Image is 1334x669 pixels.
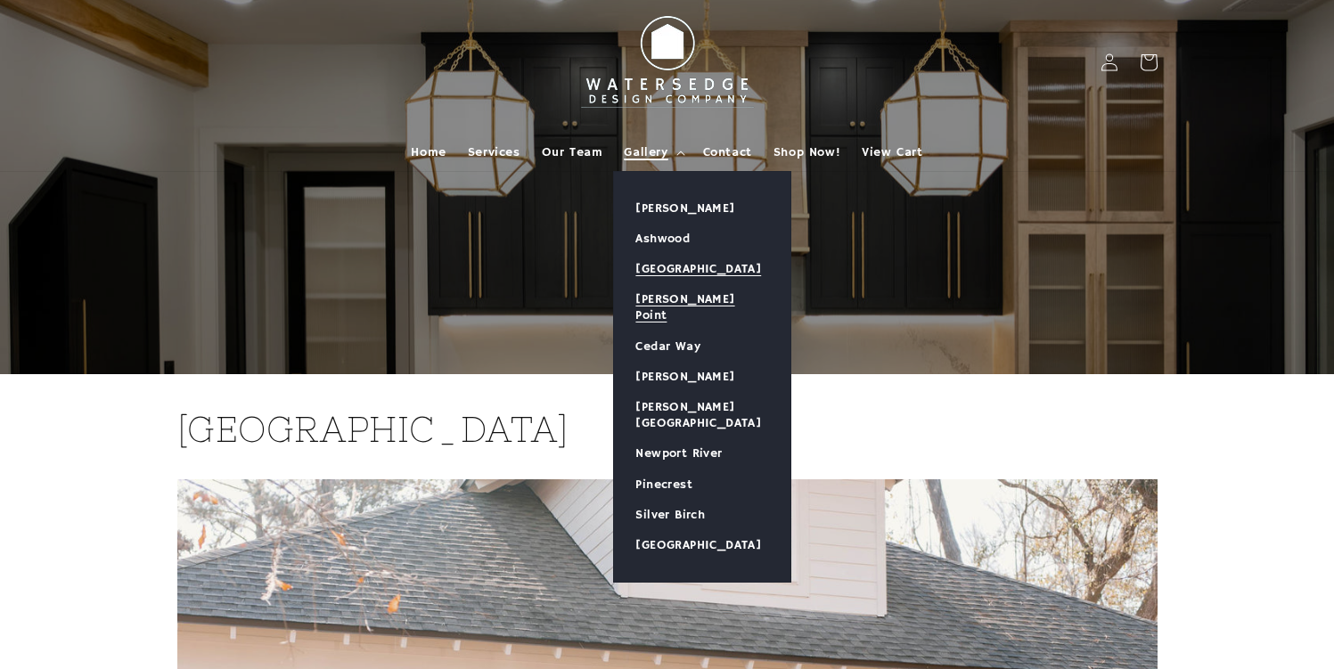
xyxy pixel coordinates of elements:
a: [GEOGRAPHIC_DATA] [614,530,790,560]
a: Shop Now! [763,134,851,171]
span: Our Team [542,144,603,160]
a: Newport River [614,438,790,469]
a: [GEOGRAPHIC_DATA] [614,254,790,284]
a: Cedar Way [614,331,790,362]
a: Pinecrest [614,469,790,500]
span: Gallery [624,144,667,160]
a: Home [400,134,456,171]
a: View Cart [851,134,933,171]
a: [PERSON_NAME] [614,362,790,392]
a: Our Team [531,134,614,171]
a: [PERSON_NAME] Point [614,284,790,330]
span: Contact [703,144,752,160]
a: [PERSON_NAME][GEOGRAPHIC_DATA] [614,392,790,438]
a: Silver Birch [614,500,790,530]
span: View Cart [862,144,922,160]
img: Watersedge Design Co [569,7,765,118]
a: Services [457,134,531,171]
a: Contact [692,134,763,171]
summary: Gallery [613,134,692,171]
a: [PERSON_NAME] [614,193,790,224]
span: Services [468,144,520,160]
span: Shop Now! [773,144,840,160]
a: Ashwood [614,224,790,254]
span: Home [411,144,446,160]
h2: [GEOGRAPHIC_DATA] [177,406,1158,453]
